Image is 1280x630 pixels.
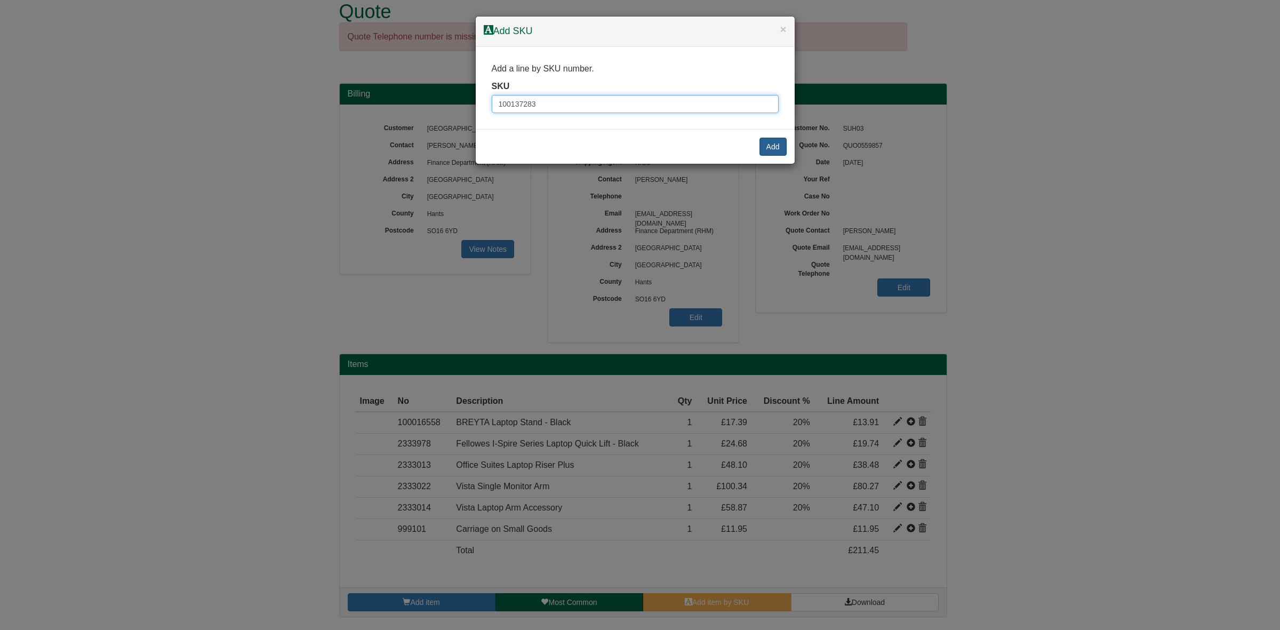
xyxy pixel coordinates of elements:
input: Type SKU [492,95,779,113]
button: Add [759,138,787,156]
button: × [780,23,786,35]
h4: Add SKU [484,25,787,38]
label: SKU [492,81,510,93]
p: Add a line by SKU number. [492,63,779,75]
